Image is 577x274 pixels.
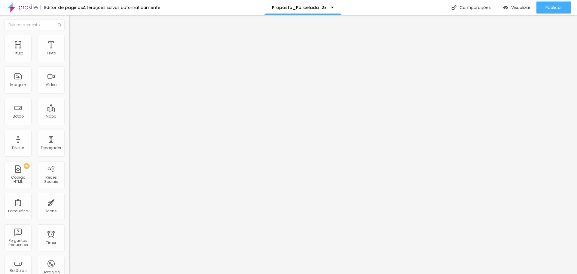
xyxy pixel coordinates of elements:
button: Publicar [536,2,571,14]
div: Imagem [10,83,26,87]
div: Editor de páginas [41,5,83,10]
div: Formulário [8,209,28,213]
p: Proposta_Parcelada 12x [272,5,326,10]
input: Buscar elemento [5,20,65,30]
img: Icone [451,5,456,10]
div: Timer [46,241,56,245]
span: Publicar [545,5,562,10]
div: Redes Sociais [39,175,63,184]
div: Mapa [46,114,56,119]
div: Espaçador [41,146,61,150]
div: Ícone [46,209,56,213]
button: Visualizar [497,2,536,14]
div: Botão [13,114,24,119]
div: Perguntas frequentes [6,239,30,247]
div: Texto [46,51,56,55]
img: Icone [58,23,61,27]
div: Divisor [12,146,24,150]
div: Vídeo [46,83,56,87]
div: Título [13,51,23,55]
div: Código HTML [6,175,30,184]
img: view-1.svg [503,5,508,10]
span: Visualizar [511,5,530,10]
div: Alterações salvas automaticamente [83,5,160,10]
